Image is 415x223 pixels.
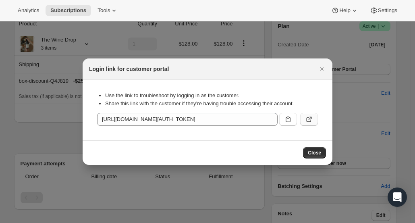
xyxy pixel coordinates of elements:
[316,63,328,75] button: Close
[105,100,318,108] li: Share this link with the customer if they’re having trouble accessing their account.
[105,92,318,100] li: Use the link to troubleshoot by logging in as the customer.
[93,5,123,16] button: Tools
[18,7,39,14] span: Analytics
[303,147,326,158] button: Close
[326,5,363,16] button: Help
[98,7,110,14] span: Tools
[50,7,86,14] span: Subscriptions
[365,5,402,16] button: Settings
[308,150,321,156] span: Close
[13,5,44,16] button: Analytics
[89,65,169,73] h2: Login link for customer portal
[388,188,407,207] div: Open Intercom Messenger
[378,7,397,14] span: Settings
[46,5,91,16] button: Subscriptions
[339,7,350,14] span: Help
